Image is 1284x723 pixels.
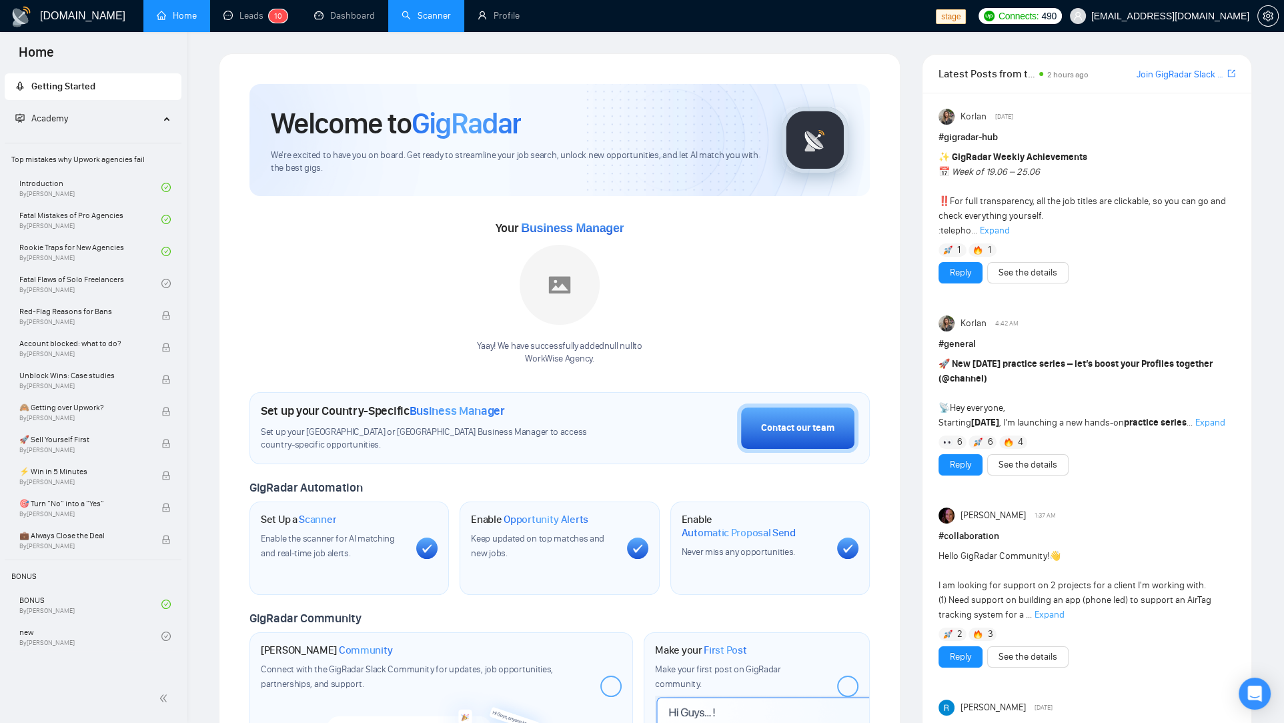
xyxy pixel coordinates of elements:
a: See the details [999,650,1057,664]
img: Korlan [938,109,954,125]
span: Hey everyone, Starting , I’m launching a new hands-on ... [938,358,1213,428]
sup: 10 [269,9,287,23]
a: IntroductionBy[PERSON_NAME] [19,173,161,202]
a: See the details [999,265,1057,280]
span: lock [161,375,171,384]
span: 📡 [938,402,950,414]
span: lock [161,311,171,320]
span: lock [161,503,171,512]
span: stage [936,9,966,24]
span: By [PERSON_NAME] [19,318,147,326]
h1: # gigradar-hub [938,130,1235,145]
span: Account blocked: what to do? [19,337,147,350]
img: 🚀 [943,630,952,639]
a: setting [1257,11,1279,21]
span: GigRadar Automation [249,480,362,495]
h1: Enable [471,513,588,526]
span: lock [161,343,171,352]
span: ‼️ [938,195,950,207]
img: gigradar-logo.png [782,107,848,173]
button: Reply [938,454,983,476]
h1: Set Up a [261,513,336,526]
span: Business Manager [410,404,505,418]
span: 1 [988,243,991,257]
span: [DATE] [995,111,1013,123]
span: check-circle [161,279,171,288]
span: 2 hours ago [1047,70,1089,79]
a: homeHome [157,10,197,21]
span: By [PERSON_NAME] [19,446,147,454]
span: By [PERSON_NAME] [19,542,147,550]
span: Your [496,221,624,235]
span: Unblock Wins: Case studies [19,369,147,382]
span: 1 [274,11,277,21]
strong: [DATE] [971,417,999,428]
img: 🚀 [973,438,983,447]
span: fund-projection-screen [15,113,25,123]
span: lock [161,471,171,480]
a: Fatal Flaws of Solo FreelancersBy[PERSON_NAME] [19,269,161,298]
span: By [PERSON_NAME] [19,510,147,518]
span: lock [161,407,171,416]
span: Community [339,644,393,657]
span: GigRadar Community [249,611,362,626]
p: WorkWise Agency . [477,353,642,366]
h1: # collaboration [938,529,1235,544]
span: Top mistakes why Upwork agencies fail [6,146,180,173]
a: newBy[PERSON_NAME] [19,622,161,651]
span: Keep updated on top matches and new jobs. [471,533,604,559]
span: Never miss any opportunities. [682,546,795,558]
img: Julie McCarter [938,508,954,524]
span: [DATE] [1034,702,1052,714]
h1: Set up your Country-Specific [261,404,505,418]
a: Rookie Traps for New AgenciesBy[PERSON_NAME] [19,237,161,266]
div: Contact our team [761,421,834,436]
span: Connects: [999,9,1039,23]
span: check-circle [161,632,171,641]
span: user [1073,11,1083,21]
span: By [PERSON_NAME] [19,414,147,422]
span: check-circle [161,600,171,609]
span: Scanner [299,513,336,526]
a: See the details [999,458,1057,472]
span: By [PERSON_NAME] [19,350,147,358]
h1: Welcome to [271,105,521,141]
span: check-circle [161,247,171,256]
span: Academy [15,113,68,124]
span: Home [8,43,65,71]
span: 🎯 Turn “No” into a “Yes” [19,497,147,510]
button: See the details [987,262,1069,283]
span: 2 [957,628,962,641]
span: 🚀 [938,358,950,370]
span: GigRadar [412,105,521,141]
strong: practice series [1124,417,1187,428]
span: Korlan [960,316,987,331]
img: 🔥 [1004,438,1013,447]
em: Week of 19.06 – 25.06 [952,166,1040,177]
span: 📅 [938,166,950,177]
button: Contact our team [737,404,858,453]
span: 1 [957,243,960,257]
button: setting [1257,5,1279,27]
h1: Make your [655,644,746,657]
span: 🚀 Sell Yourself First [19,433,147,446]
span: [PERSON_NAME] [960,700,1026,715]
span: rocket [15,81,25,91]
h1: [PERSON_NAME] [261,644,393,657]
img: 🚀 [943,245,952,255]
span: Latest Posts from the GigRadar Community [938,65,1035,82]
span: 6 [988,436,993,449]
span: lock [161,439,171,448]
span: We're excited to have you on board. Get ready to streamline your job search, unlock new opportuni... [271,149,760,175]
span: 4 [1018,436,1023,449]
img: Korlan [938,315,954,331]
a: messageLeads10 [223,10,287,21]
span: First Post [704,644,746,657]
span: Academy [31,113,68,124]
span: Opportunity Alerts [504,513,588,526]
span: For full transparency, all the job titles are clickable, so you can go and check everything yours... [938,151,1226,236]
span: Business Manager [521,221,624,235]
a: BONUSBy[PERSON_NAME] [19,590,161,619]
img: 🔥 [973,630,983,639]
span: 6 [957,436,962,449]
